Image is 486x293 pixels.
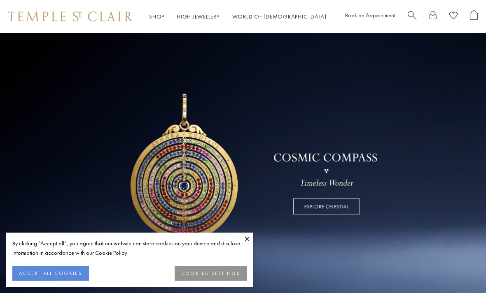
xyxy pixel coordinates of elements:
img: Temple St. Clair [8,12,133,21]
nav: Main navigation [149,12,327,22]
a: Search [408,10,416,23]
a: Book an Appointment [345,12,395,19]
a: View Wishlist [449,10,458,23]
a: World of [DEMOGRAPHIC_DATA]World of [DEMOGRAPHIC_DATA] [232,13,327,20]
a: ShopShop [149,13,164,20]
div: By clicking “Accept all”, you agree that our website can store cookies on your device and disclos... [12,239,247,258]
a: Open Shopping Bag [470,10,478,23]
a: High JewelleryHigh Jewellery [177,13,220,20]
iframe: Gorgias live chat messenger [445,254,478,285]
button: ACCEPT ALL COOKIES [12,266,89,281]
button: COOKIES SETTINGS [175,266,247,281]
